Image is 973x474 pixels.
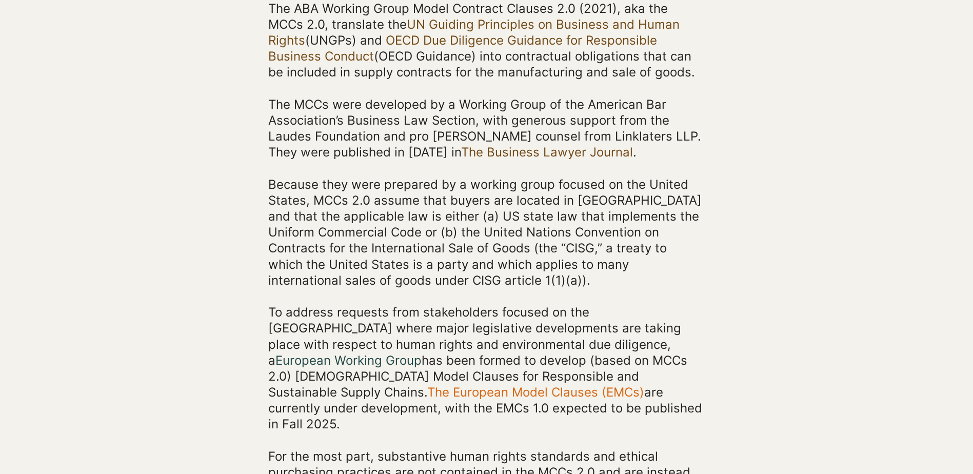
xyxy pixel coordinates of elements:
a: The European Model Clauses (EMCs) [427,385,644,400]
a: OECD Due Diligence Guidance for Responsible Business Conduct [268,33,657,64]
a: The Business Lawyer Journal [461,145,633,160]
span: The MCCs were developed by a Working Group of the American Bar Association’s Business Law Section... [268,97,701,160]
span: To address requests from stakeholders focused on the [GEOGRAPHIC_DATA] where major legislative de... [268,305,702,431]
span: Because they were prepared by a working group focused on the United States, MCCs 2.0 assume that ... [268,177,702,288]
span: The ABA Working Group Model Contract Clauses 2.0 (2021), aka the MCCs 2.0, translate the (UNGPs) ... [268,1,695,80]
a: European Working Group [275,353,422,368]
a: UN Guiding Principles on Business and Human Rights [268,17,680,48]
